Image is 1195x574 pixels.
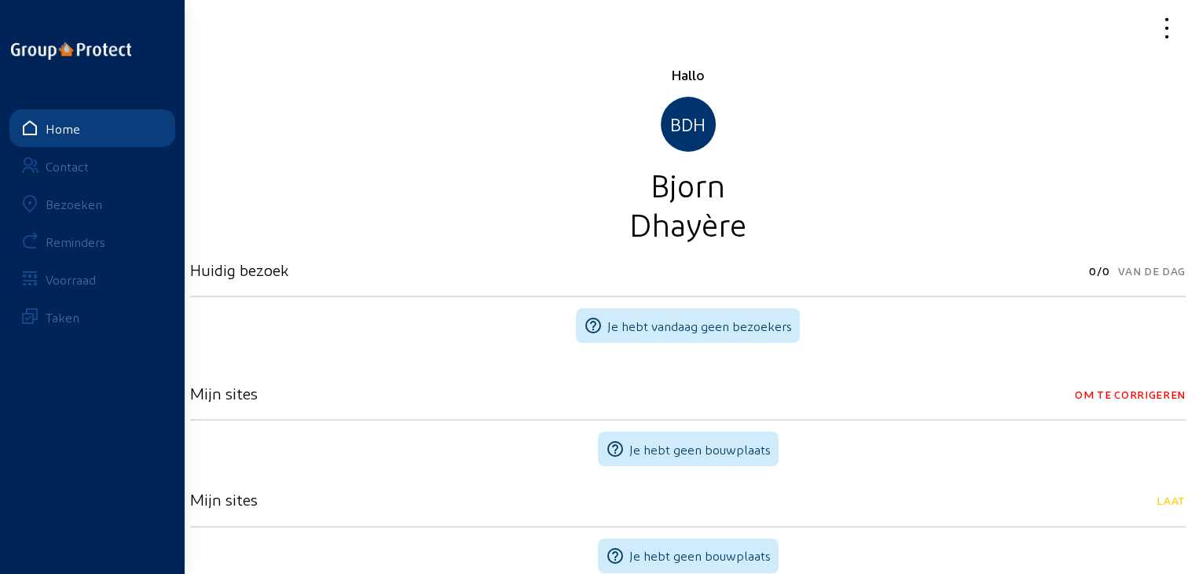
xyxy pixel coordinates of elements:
a: Contact [9,147,175,185]
span: Om te corrigeren [1075,384,1186,406]
div: Dhayère [190,204,1186,243]
span: Laat [1157,490,1186,512]
a: Taken [9,298,175,336]
h3: Huidig bezoek [190,260,288,279]
div: BDH [661,97,716,152]
div: Hallo [190,65,1186,84]
span: Van de dag [1118,260,1186,282]
span: 0/0 [1089,260,1110,282]
mat-icon: help_outline [606,546,625,565]
mat-icon: help_outline [584,316,603,335]
a: Reminders [9,223,175,260]
div: Bezoeken [46,197,102,212]
mat-icon: help_outline [606,440,625,458]
span: Je hebt vandaag geen bezoekers [607,318,792,333]
div: Voorraad [46,272,96,287]
div: Taken [46,310,79,325]
h3: Mijn sites [190,384,258,403]
a: Bezoeken [9,185,175,223]
h3: Mijn sites [190,490,258,509]
img: logo-oneline.png [11,42,131,60]
div: Home [46,121,80,136]
span: Je hebt geen bouwplaats [629,442,771,457]
div: Bjorn [190,164,1186,204]
a: Home [9,109,175,147]
div: Reminders [46,234,105,249]
div: Contact [46,159,89,174]
a: Voorraad [9,260,175,298]
span: Je hebt geen bouwplaats [629,548,771,563]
